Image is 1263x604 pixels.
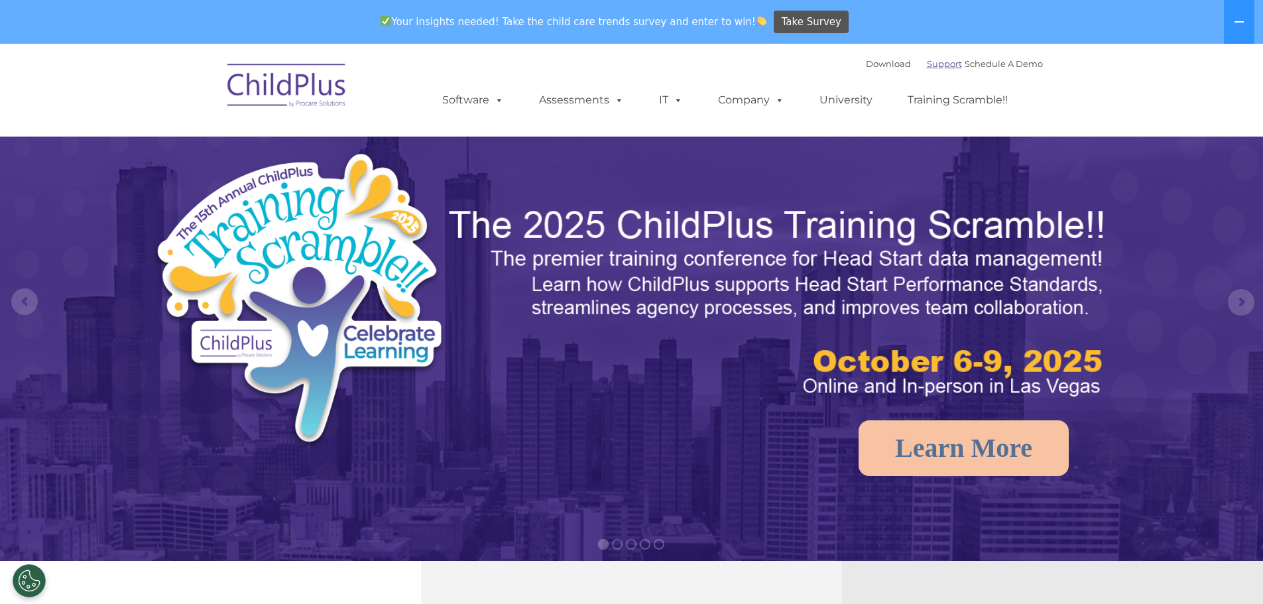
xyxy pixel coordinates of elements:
a: Download [866,58,911,69]
a: Assessments [526,87,637,113]
span: Take Survey [782,11,841,34]
a: Company [705,87,798,113]
a: Schedule A Demo [965,58,1043,69]
span: Your insights needed! Take the child care trends survey and enter to win! [375,9,772,34]
a: University [806,87,886,113]
img: ✅ [381,16,391,26]
button: Cookies Settings [13,564,46,597]
a: Learn More [859,420,1069,476]
img: ChildPlus by Procare Solutions [221,54,353,121]
a: IT [646,87,696,113]
img: 👏 [756,16,766,26]
span: Phone number [184,142,241,152]
span: Last name [184,88,225,97]
a: Training Scramble!! [894,87,1021,113]
a: Software [429,87,517,113]
font: | [866,58,1043,69]
a: Support [927,58,962,69]
a: Take Survey [774,11,849,34]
